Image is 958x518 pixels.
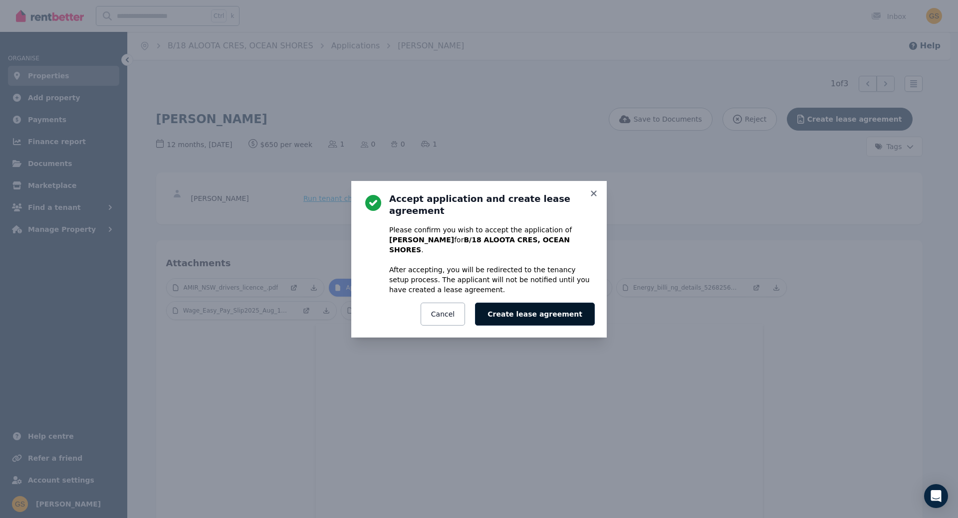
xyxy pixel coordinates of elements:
[389,225,595,295] p: Please confirm you wish to accept the application of for . After accepting, you will be redirecte...
[389,193,595,217] h3: Accept application and create lease agreement
[924,484,948,508] div: Open Intercom Messenger
[475,303,595,326] button: Create lease agreement
[389,236,454,244] b: [PERSON_NAME]
[389,236,570,254] b: B/18 ALOOTA CRES, OCEAN SHORES
[421,303,465,326] button: Cancel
